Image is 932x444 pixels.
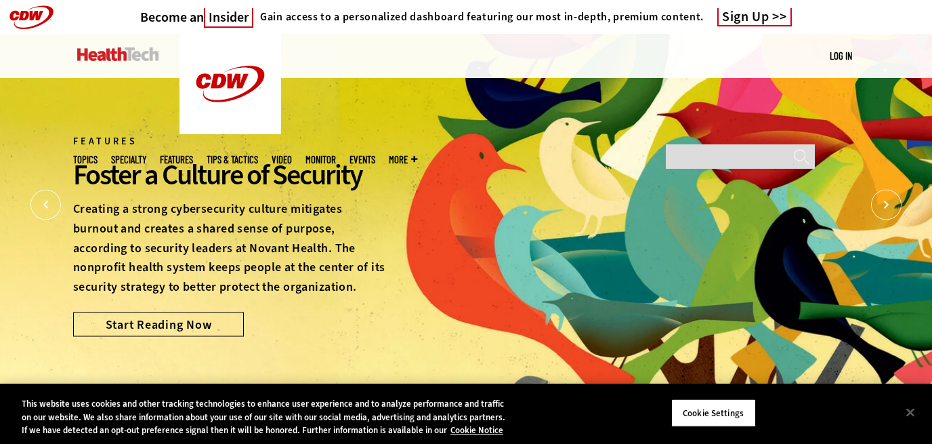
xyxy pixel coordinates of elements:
[140,9,253,26] a: Become anInsider
[389,155,417,165] span: More
[73,155,98,165] span: Topics
[22,397,513,437] div: This website uses cookies and other tracking technologies to enhance user experience and to analy...
[450,424,503,436] a: More information about your privacy
[77,47,159,61] img: Home
[207,155,258,165] a: Tips & Tactics
[895,397,925,427] button: Close
[253,10,704,24] a: Gain access to a personalized dashboard featuring our most in-depth, premium content.
[349,155,375,165] a: Events
[260,10,704,24] h4: Gain access to a personalized dashboard featuring our most in-depth, premium content.
[272,155,292,165] a: Video
[179,34,281,134] img: Home
[671,399,756,427] button: Cookie Settings
[305,155,336,165] a: MonITor
[160,155,193,165] a: Features
[30,190,61,220] button: Prev
[140,9,253,26] h3: Become an
[830,49,852,63] div: User menu
[830,49,852,62] a: Log in
[871,190,902,220] button: Next
[73,199,387,297] p: Creating a strong cybersecurity culture mitigates burnout and creates a shared sense of purpose, ...
[204,8,253,28] span: Insider
[73,312,244,336] a: Start Reading Now
[717,8,792,26] a: Sign Up
[179,123,281,138] a: CDW
[73,157,387,193] div: Foster a Culture of Security
[111,155,146,165] span: Specialty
